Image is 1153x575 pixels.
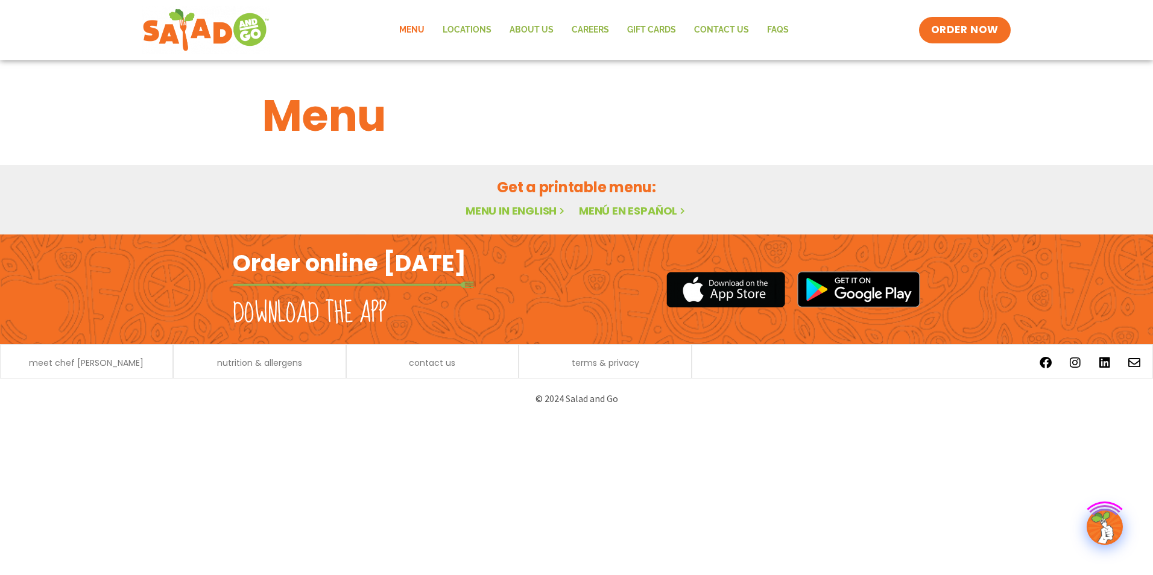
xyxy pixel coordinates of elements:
img: appstore [666,270,785,309]
a: GIFT CARDS [618,16,685,44]
a: Menu [390,16,434,44]
img: fork [233,281,474,288]
h2: Order online [DATE] [233,248,466,278]
h2: Download the app [233,297,387,330]
span: ORDER NOW [931,23,999,37]
a: nutrition & allergens [217,359,302,367]
h2: Get a printable menu: [262,177,891,198]
a: contact us [409,359,455,367]
a: Locations [434,16,501,44]
img: new-SAG-logo-768×292 [142,6,270,54]
a: Menú en español [579,203,687,218]
a: ORDER NOW [919,17,1011,43]
a: terms & privacy [572,359,639,367]
a: About Us [501,16,563,44]
a: Careers [563,16,618,44]
a: Menu in English [466,203,567,218]
img: google_play [797,271,920,307]
nav: Menu [390,16,798,44]
a: Contact Us [685,16,758,44]
p: © 2024 Salad and Go [239,391,914,407]
a: FAQs [758,16,798,44]
h1: Menu [262,83,891,148]
a: meet chef [PERSON_NAME] [29,359,144,367]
